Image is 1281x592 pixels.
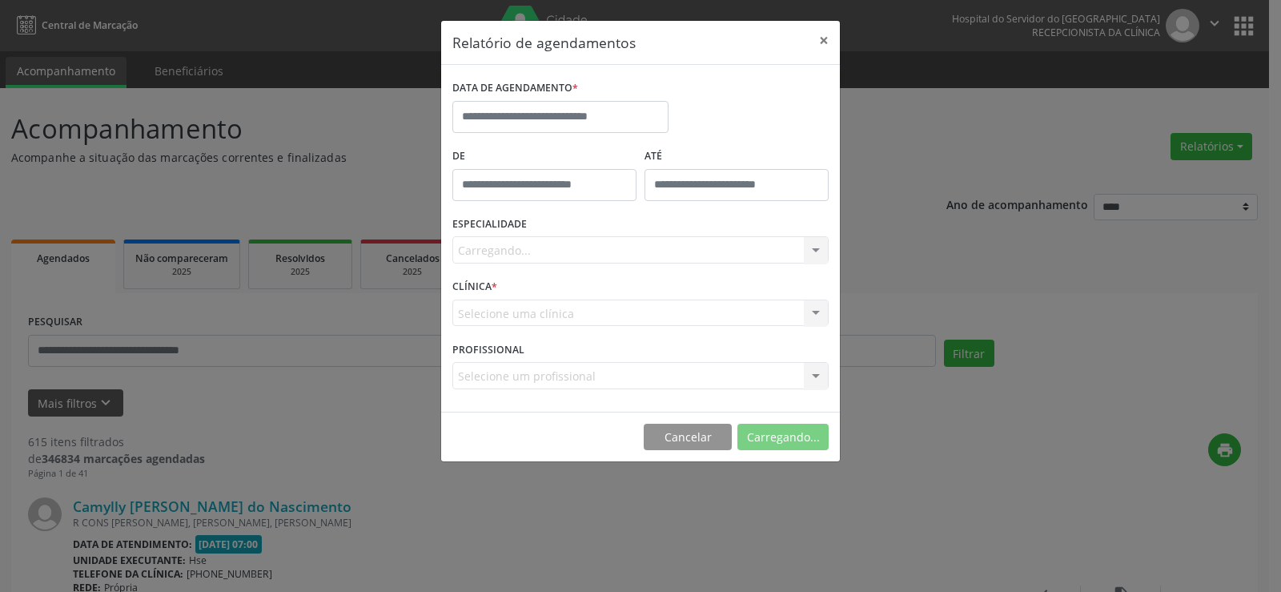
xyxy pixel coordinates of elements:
[808,21,840,60] button: Close
[644,424,732,451] button: Cancelar
[737,424,829,451] button: Carregando...
[452,32,636,53] h5: Relatório de agendamentos
[645,144,829,169] label: ATÉ
[452,144,636,169] label: De
[452,275,497,300] label: CLÍNICA
[452,337,524,362] label: PROFISSIONAL
[452,76,578,101] label: DATA DE AGENDAMENTO
[452,212,527,237] label: ESPECIALIDADE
